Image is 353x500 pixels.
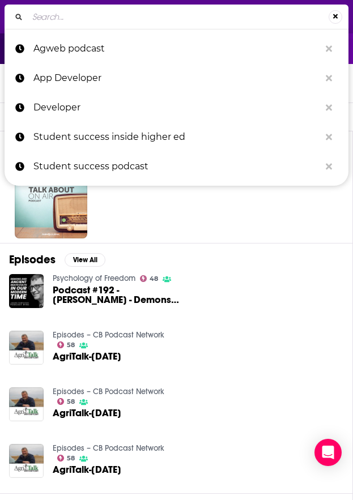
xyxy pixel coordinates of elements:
[9,331,44,365] img: AgriTalk-August 18, 2021
[33,122,320,152] p: Student success inside higher ed
[53,285,182,305] span: Podcast #192 - [PERSON_NAME] - Demons and Ancient Death Cults In Our Modern Time
[5,122,348,152] a: Student success inside higher ed
[33,34,320,63] p: Agweb podcast
[150,276,158,281] span: 48
[67,399,75,404] span: 58
[314,439,342,466] div: Open Intercom Messenger
[53,352,121,361] a: AgriTalk-August 18, 2021
[57,398,75,405] a: 58
[5,34,348,63] a: Agweb podcast
[57,455,75,461] a: 58
[5,152,348,181] a: Student success podcast
[53,387,164,396] a: Episodes – CB Podcast Network
[5,93,348,122] a: Developer
[53,285,182,305] a: Podcast #192 - Jason Christoff - Demons and Ancient Death Cults In Our Modern Time
[53,352,121,361] span: AgriTalk-[DATE]
[9,274,44,309] img: Podcast #192 - Jason Christoff - Demons and Ancient Death Cults In Our Modern Time
[9,253,105,267] a: EpisodesView All
[33,63,320,93] p: App Developer
[57,341,75,348] a: 58
[53,465,121,475] span: AgriTalk-[DATE]
[5,5,348,29] div: Search...
[33,93,320,122] p: Developer
[9,444,44,478] img: AgriTalk-August 16, 2021
[65,253,105,267] button: View All
[9,387,44,422] img: AgriTalk-August 17, 2021
[140,275,159,282] a: 48
[5,63,348,93] a: App Developer
[67,456,75,461] span: 58
[53,408,121,418] span: AgriTalk-[DATE]
[67,343,75,348] span: 58
[9,253,56,267] h2: Episodes
[53,443,164,453] a: Episodes – CB Podcast Network
[53,408,121,418] a: AgriTalk-August 17, 2021
[28,8,329,26] input: Search...
[33,152,320,181] p: Student success podcast
[53,465,121,475] a: AgriTalk-August 16, 2021
[53,273,135,283] a: Psychology of Freedom
[53,330,164,340] a: Episodes – CB Podcast Network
